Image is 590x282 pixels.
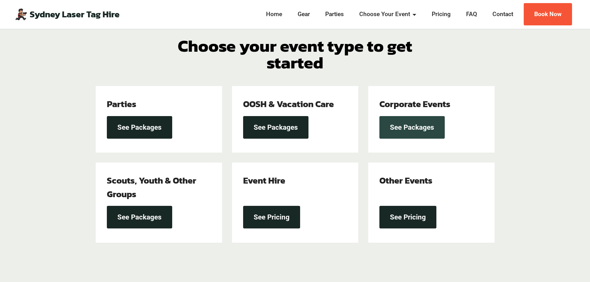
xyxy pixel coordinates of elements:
strong: Parties [107,97,136,111]
a: See Pricing [379,206,436,228]
a: See Packages [107,116,172,139]
strong: Event Hire [243,174,285,187]
strong: Choose your event type to get started [178,33,412,75]
a: Sydney Laser Tag Hire [30,10,120,19]
a: Home [264,10,284,19]
a: Parties [324,10,346,19]
a: See Packages [243,116,308,139]
a: Pricing [430,10,452,19]
strong: Other Events [379,174,432,187]
a: See Packages [379,116,445,139]
a: See Packages [107,206,172,228]
a: Contact [491,10,515,19]
a: FAQ [464,10,479,19]
a: Book Now [524,3,572,26]
a: Choose Your Event [358,10,418,19]
strong: Scouts, Youth & Other Groups [107,174,196,200]
img: Mobile Laser Tag Parties Sydney [15,8,27,20]
strong: Corporate Events [379,97,450,111]
strong: OOSH & Vacation Care [243,97,334,111]
a: Gear [296,10,312,19]
a: See Pricing [243,206,300,228]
